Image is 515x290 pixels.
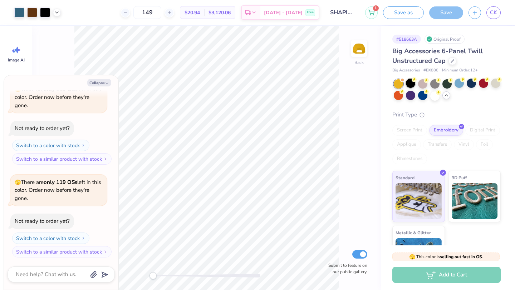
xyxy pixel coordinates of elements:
span: $3,120.06 [209,9,231,16]
span: 1 [373,5,379,11]
span: 3D Puff [452,174,467,181]
span: # BX880 [423,67,438,74]
span: Image AI [8,57,25,63]
span: Big Accessories 6-Panel Twill Unstructured Cap [392,47,483,65]
span: 🫣 [15,86,21,93]
input: Untitled Design [325,5,360,20]
button: 1 [365,6,378,19]
button: Save as [383,6,424,19]
strong: selling out fast in OS [440,254,482,260]
span: Minimum Order: 12 + [442,67,478,74]
div: Foil [476,139,493,150]
img: Switch to a similar product with stock [103,250,108,254]
span: Big Accessories [392,67,420,74]
input: – – [133,6,161,19]
label: Submit to feature on our public gallery. [324,262,367,275]
div: Transfers [423,139,452,150]
div: Vinyl [454,139,474,150]
a: CK [486,6,501,19]
div: Applique [392,139,421,150]
strong: only 119 OSs [44,179,77,186]
button: Collapse [87,79,111,86]
div: Print Type [392,111,501,119]
div: Not ready to order yet? [15,217,70,225]
strong: only 119 OSs [44,86,77,93]
div: Original Proof [425,35,465,44]
span: This color is . [409,254,483,260]
span: Standard [396,174,415,181]
button: Switch to a similar product with stock [12,153,112,165]
span: Free [307,10,314,15]
div: Back [354,59,364,66]
img: Switch to a similar product with stock [103,157,108,161]
div: Not ready to order yet? [15,125,70,132]
button: Switch to a color with stock [12,140,89,151]
span: 🫣 [409,254,415,260]
span: There are left in this color. Order now before they're gone. [15,179,101,202]
img: Metallic & Glitter [396,238,442,274]
span: There are left in this color. Order now before they're gone. [15,86,101,109]
span: Metallic & Glitter [396,229,431,236]
span: $20.94 [185,9,200,16]
div: Embroidery [429,125,463,136]
img: 3D Puff [452,183,498,219]
div: Accessibility label [149,272,157,279]
div: Rhinestones [392,154,427,164]
span: [DATE] - [DATE] [264,9,303,16]
span: 🫣 [15,179,21,186]
button: Switch to a similar product with stock [12,246,112,257]
img: Standard [396,183,442,219]
div: Screen Print [392,125,427,136]
button: Switch to a color with stock [12,232,89,244]
div: # 518663A [392,35,421,44]
img: Switch to a color with stock [81,236,85,240]
div: Digital Print [465,125,500,136]
span: CK [490,9,497,17]
img: Switch to a color with stock [81,143,85,147]
img: Back [352,41,366,56]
